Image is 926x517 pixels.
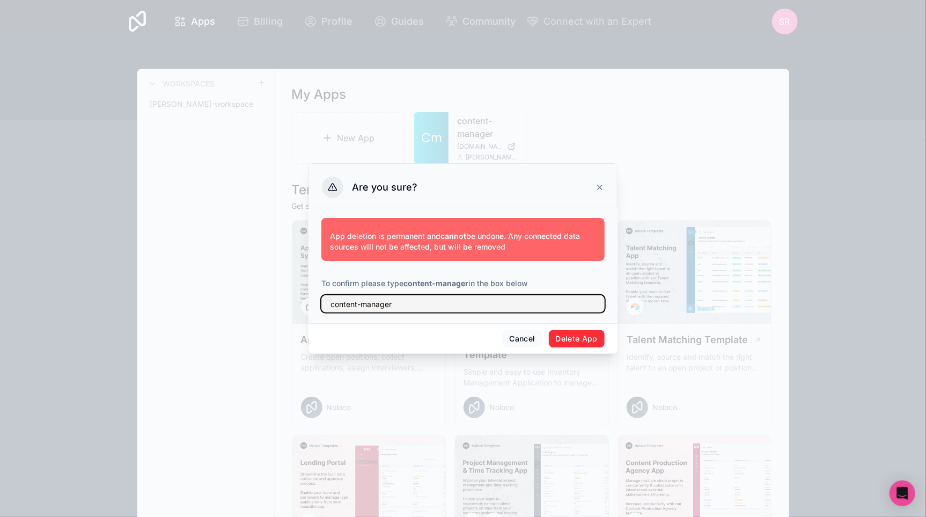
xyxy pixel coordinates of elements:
[440,231,466,241] strong: cannot
[321,278,605,289] p: To confirm please type in the box below
[502,330,542,347] button: Cancel
[549,330,605,347] button: Delete App
[321,295,605,312] input: content-manager
[352,181,417,194] h3: Are you sure?
[403,279,468,288] strong: content-manager
[330,231,596,252] p: App deletion is permanent and be undone. Any connected data sources will not be affected, but wil...
[890,480,915,506] div: Open Intercom Messenger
